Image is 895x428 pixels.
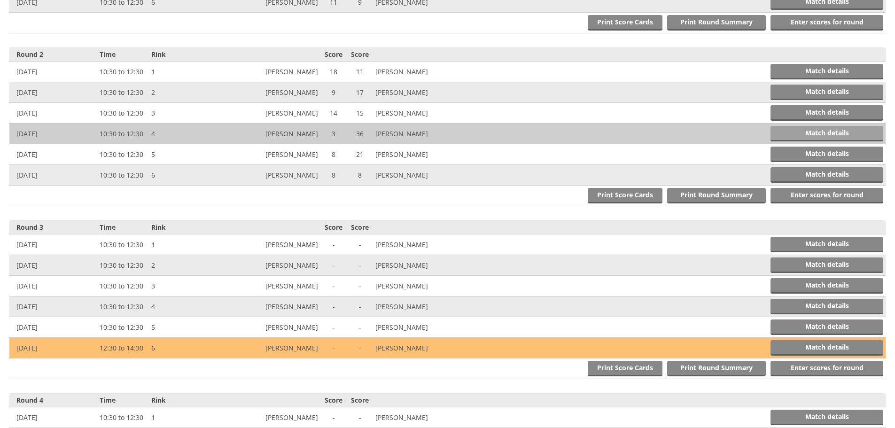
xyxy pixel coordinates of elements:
[149,255,216,276] td: 2
[373,276,478,296] td: [PERSON_NAME]
[9,276,97,296] td: [DATE]
[373,407,478,428] td: [PERSON_NAME]
[770,410,883,425] a: Match details
[320,82,347,103] td: 9
[667,361,766,376] a: Print Round Summary
[347,393,373,407] th: Score
[770,85,883,100] a: Match details
[770,64,883,79] a: Match details
[320,165,347,186] td: 8
[320,103,347,124] td: 14
[770,340,883,356] a: Match details
[97,296,149,317] td: 10:30 to 12:30
[9,393,97,407] th: Round 4
[149,103,216,124] td: 3
[347,276,373,296] td: -
[320,234,347,255] td: -
[216,296,321,317] td: [PERSON_NAME]
[347,82,373,103] td: 17
[149,124,216,144] td: 4
[97,144,149,165] td: 10:30 to 12:30
[149,82,216,103] td: 2
[770,15,883,31] a: Enter scores for round
[347,47,373,62] th: Score
[373,144,478,165] td: [PERSON_NAME]
[149,165,216,186] td: 6
[216,124,321,144] td: [PERSON_NAME]
[373,103,478,124] td: [PERSON_NAME]
[770,237,883,252] a: Match details
[347,165,373,186] td: 8
[770,167,883,183] a: Match details
[9,82,97,103] td: [DATE]
[216,234,321,255] td: [PERSON_NAME]
[770,147,883,162] a: Match details
[97,276,149,296] td: 10:30 to 12:30
[588,361,662,376] a: Print Score Cards
[216,255,321,276] td: [PERSON_NAME]
[770,105,883,121] a: Match details
[588,188,662,203] a: Print Score Cards
[97,338,149,358] td: 12:30 to 14:30
[97,220,149,234] th: Time
[9,62,97,82] td: [DATE]
[9,317,97,338] td: [DATE]
[347,255,373,276] td: -
[770,126,883,141] a: Match details
[9,255,97,276] td: [DATE]
[9,165,97,186] td: [DATE]
[320,62,347,82] td: 18
[320,407,347,428] td: -
[373,317,478,338] td: [PERSON_NAME]
[216,407,321,428] td: [PERSON_NAME]
[320,47,347,62] th: Score
[216,338,321,358] td: [PERSON_NAME]
[149,62,216,82] td: 1
[770,319,883,335] a: Match details
[216,276,321,296] td: [PERSON_NAME]
[667,188,766,203] a: Print Round Summary
[9,234,97,255] td: [DATE]
[149,220,216,234] th: Rink
[373,124,478,144] td: [PERSON_NAME]
[347,296,373,317] td: -
[149,317,216,338] td: 5
[347,220,373,234] th: Score
[320,296,347,317] td: -
[347,124,373,144] td: 36
[216,82,321,103] td: [PERSON_NAME]
[373,255,478,276] td: [PERSON_NAME]
[97,47,149,62] th: Time
[149,296,216,317] td: 4
[149,47,216,62] th: Rink
[320,220,347,234] th: Score
[347,317,373,338] td: -
[320,276,347,296] td: -
[97,317,149,338] td: 10:30 to 12:30
[347,62,373,82] td: 11
[320,255,347,276] td: -
[149,407,216,428] td: 1
[347,144,373,165] td: 21
[347,103,373,124] td: 15
[149,144,216,165] td: 5
[97,124,149,144] td: 10:30 to 12:30
[97,255,149,276] td: 10:30 to 12:30
[9,407,97,428] td: [DATE]
[97,165,149,186] td: 10:30 to 12:30
[97,407,149,428] td: 10:30 to 12:30
[97,393,149,407] th: Time
[9,47,97,62] th: Round 2
[373,62,478,82] td: [PERSON_NAME]
[320,124,347,144] td: 3
[149,276,216,296] td: 3
[770,257,883,273] a: Match details
[347,234,373,255] td: -
[373,296,478,317] td: [PERSON_NAME]
[216,165,321,186] td: [PERSON_NAME]
[149,338,216,358] td: 6
[320,338,347,358] td: -
[9,103,97,124] td: [DATE]
[9,338,97,358] td: [DATE]
[667,15,766,31] a: Print Round Summary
